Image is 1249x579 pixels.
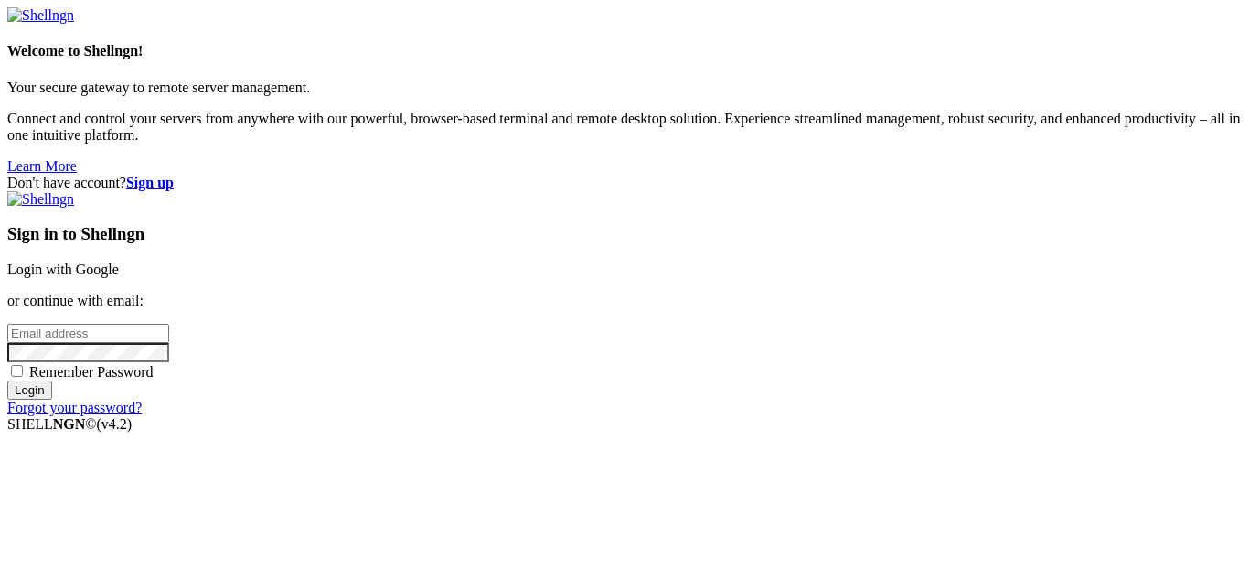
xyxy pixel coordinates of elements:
[7,80,1242,96] p: Your secure gateway to remote server management.
[7,293,1242,309] p: or continue with email:
[7,175,1242,191] div: Don't have account?
[7,158,77,174] a: Learn More
[7,416,132,432] span: SHELL ©
[11,365,23,377] input: Remember Password
[7,381,52,400] input: Login
[7,324,169,343] input: Email address
[126,175,174,190] a: Sign up
[7,262,119,277] a: Login with Google
[7,224,1242,244] h3: Sign in to Shellngn
[7,111,1242,144] p: Connect and control your servers from anywhere with our powerful, browser-based terminal and remo...
[53,416,86,432] b: NGN
[7,43,1242,59] h4: Welcome to Shellngn!
[97,416,133,432] span: 4.2.0
[7,7,74,24] img: Shellngn
[7,400,142,415] a: Forgot your password?
[7,191,74,208] img: Shellngn
[29,364,154,380] span: Remember Password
